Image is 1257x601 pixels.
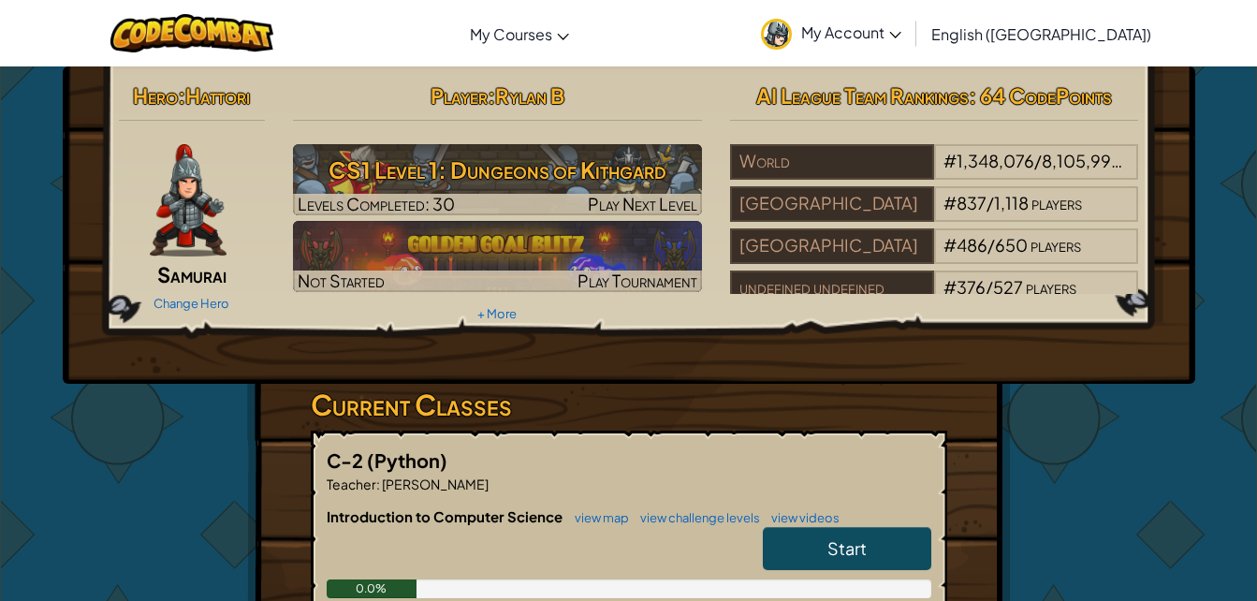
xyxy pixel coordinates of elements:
[730,288,1139,310] a: undefined undefined#376/527players
[943,150,957,171] span: #
[1030,234,1081,256] span: players
[943,276,957,298] span: #
[431,82,488,109] span: Player
[150,144,227,257] img: samurai.pose.png
[730,144,934,180] div: World
[153,296,229,311] a: Change Hero
[1124,150,1175,171] span: players
[730,271,934,306] div: undefined undefined
[327,507,565,525] span: Introduction to Computer Science
[957,234,987,256] span: 486
[987,192,994,213] span: /
[969,82,1112,109] span: : 64 CodePoints
[588,193,697,214] span: Play Next Level
[1034,150,1042,171] span: /
[730,186,934,222] div: [GEOGRAPHIC_DATA]
[1042,150,1122,171] span: 8,105,999
[801,22,901,42] span: My Account
[298,270,385,291] span: Not Started
[730,228,934,264] div: [GEOGRAPHIC_DATA]
[293,149,702,191] h3: CS1 Level 1: Dungeons of Kithgard
[957,192,987,213] span: 837
[994,192,1029,213] span: 1,118
[110,14,274,52] img: CodeCombat logo
[1026,276,1076,298] span: players
[730,246,1139,268] a: [GEOGRAPHIC_DATA]#486/650players
[762,510,840,525] a: view videos
[756,82,969,109] span: AI League Team Rankings
[298,193,455,214] span: Levels Completed: 30
[477,306,517,321] a: + More
[752,4,911,63] a: My Account
[995,234,1028,256] span: 650
[376,476,380,492] span: :
[157,261,227,287] span: Samurai
[943,192,957,213] span: #
[293,221,702,292] img: Golden Goal
[470,24,552,44] span: My Courses
[565,510,629,525] a: view map
[730,162,1139,183] a: World#1,348,076/8,105,999players
[761,19,792,50] img: avatar
[488,82,495,109] span: :
[957,276,986,298] span: 376
[367,448,447,472] span: (Python)
[327,448,367,472] span: C-2
[631,510,760,525] a: view challenge levels
[730,204,1139,226] a: [GEOGRAPHIC_DATA]#837/1,118players
[827,537,867,559] span: Start
[922,8,1161,59] a: English ([GEOGRAPHIC_DATA])
[311,384,947,426] h3: Current Classes
[986,276,993,298] span: /
[327,579,417,598] div: 0.0%
[293,221,702,292] a: Not StartedPlay Tournament
[993,276,1023,298] span: 527
[293,144,702,215] img: CS1 Level 1: Dungeons of Kithgard
[931,24,1151,44] span: English ([GEOGRAPHIC_DATA])
[943,234,957,256] span: #
[133,82,178,109] span: Hero
[577,270,697,291] span: Play Tournament
[1031,192,1082,213] span: players
[293,144,702,215] a: Play Next Level
[460,8,578,59] a: My Courses
[495,82,564,109] span: Rylan B
[957,150,1034,171] span: 1,348,076
[185,82,250,109] span: Hattori
[327,476,376,492] span: Teacher
[178,82,185,109] span: :
[380,476,489,492] span: [PERSON_NAME]
[987,234,995,256] span: /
